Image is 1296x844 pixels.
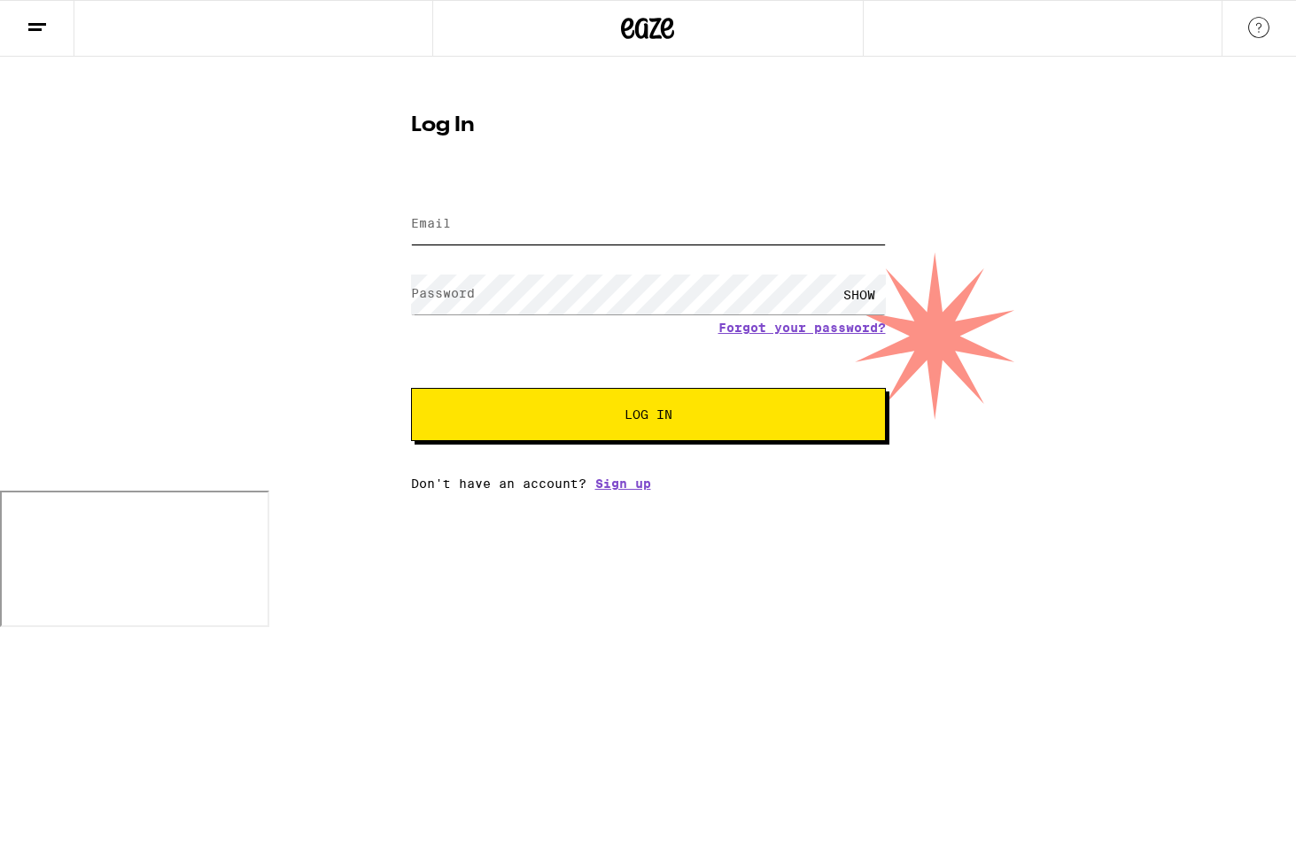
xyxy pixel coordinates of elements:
h1: Log In [411,115,886,136]
div: Don't have an account? [411,476,886,491]
label: Password [411,286,475,300]
a: Forgot your password? [718,321,886,335]
span: Hi. Need any help? [11,12,128,27]
span: Log In [625,408,672,421]
a: Sign up [595,476,651,491]
input: Email [411,205,886,244]
button: Log In [411,388,886,441]
label: Email [411,216,451,230]
div: SHOW [833,275,886,314]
